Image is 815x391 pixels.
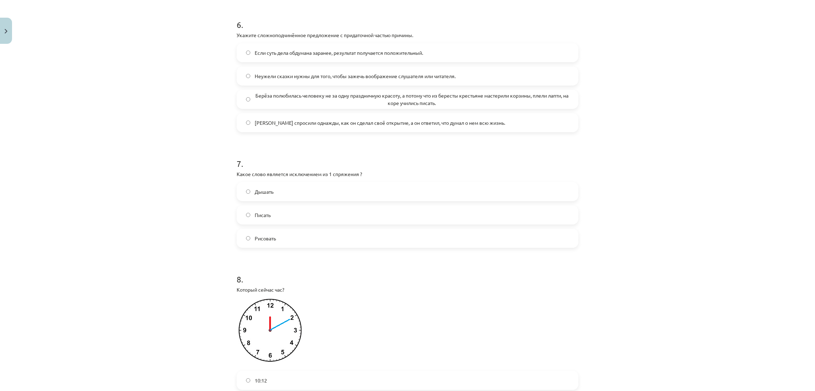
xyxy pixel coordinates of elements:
[246,189,250,194] input: Дышать
[237,262,578,284] h1: 8 .
[237,7,578,29] h1: 6 .
[255,92,569,107] span: Берёза полюбилась человеку не за одну праздничную красоту, а потому что из бересты крестьяне маст...
[246,97,250,102] input: Берёза полюбилась человеку не за одну праздничную красоту, а потому что из бересты крестьяне маст...
[246,74,250,78] input: Неужели сказки нужны для того, чтобы зажечь воображение слушателя или читателя.
[255,49,423,57] span: Если суть дела обдумана заранее, результат получается положительный.
[246,378,250,383] input: 10:12
[237,146,578,168] h1: 7 .
[237,31,578,39] p: Укажите сложноподчинённое предложение с придаточной частью причины.
[237,286,578,293] p: Который сейчас час?
[255,211,271,219] span: Писать
[255,188,273,195] span: Дышать
[246,51,250,55] input: Если суть дела обдумана заранее, результат получается положительный.
[246,213,250,217] input: Писать
[237,298,305,367] img: Который сейчас час?
[237,170,578,178] p: Какое слово является исключением из 1 спряжения ?
[255,119,505,127] span: [PERSON_NAME] спросили однажды, как он сделал своё открытие, а он ответил, что думал о нем всю жи...
[255,377,267,384] span: 10:12
[5,29,7,34] img: icon-close-lesson-0947bae3869378f0d4975bcd49f059093ad1ed9edebbc8119c70593378902aed.svg
[246,236,250,241] input: Рисовать
[246,121,250,125] input: [PERSON_NAME] спросили однажды, как он сделал своё открытие, а он ответил, что думал о нем всю жи...
[255,235,276,242] span: Рисовать
[255,72,456,80] span: Неужели сказки нужны для того, чтобы зажечь воображение слушателя или читателя.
